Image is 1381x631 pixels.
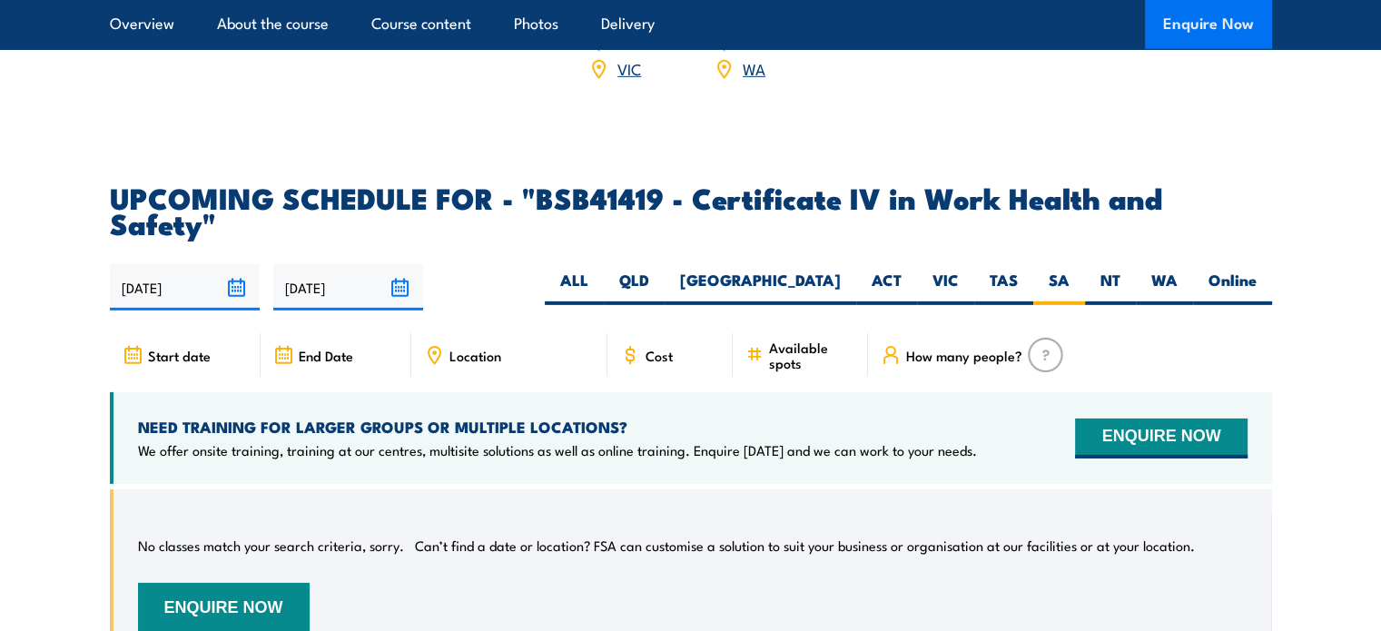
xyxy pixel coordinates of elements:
[1193,270,1272,305] label: Online
[299,348,353,363] span: End Date
[273,264,423,311] input: To date
[1085,270,1136,305] label: NT
[906,348,1022,363] span: How many people?
[974,270,1033,305] label: TAS
[743,57,765,79] a: WA
[1075,419,1247,458] button: ENQUIRE NOW
[665,270,856,305] label: [GEOGRAPHIC_DATA]
[110,264,260,311] input: From date
[449,348,501,363] span: Location
[148,348,211,363] span: Start date
[415,537,1195,555] p: Can’t find a date or location? FSA can customise a solution to suit your business or organisation...
[110,184,1272,235] h2: UPCOMING SCHEDULE FOR - "BSB41419 - Certificate IV in Work Health and Safety"
[138,417,977,437] h4: NEED TRAINING FOR LARGER GROUPS OR MULTIPLE LOCATIONS?
[617,57,641,79] a: VIC
[1136,270,1193,305] label: WA
[856,270,917,305] label: ACT
[604,270,665,305] label: QLD
[769,340,855,370] span: Available spots
[1033,270,1085,305] label: SA
[138,537,404,555] p: No classes match your search criteria, sorry.
[917,270,974,305] label: VIC
[646,348,673,363] span: Cost
[138,441,977,459] p: We offer onsite training, training at our centres, multisite solutions as well as online training...
[545,270,604,305] label: ALL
